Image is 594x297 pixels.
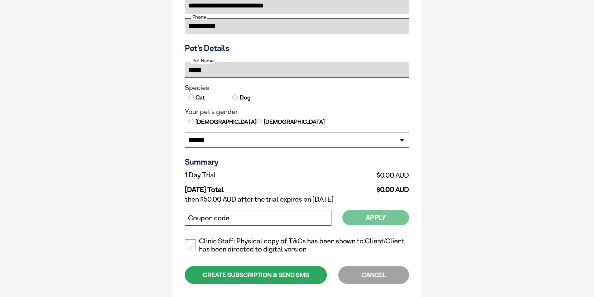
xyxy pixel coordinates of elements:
button: Apply [342,210,409,225]
td: $0.00 AUD [307,170,409,181]
label: Phone [191,14,207,20]
td: $0.00 AUD [307,181,409,194]
td: [DATE] Total [185,181,307,194]
label: Clinic Staff: Physical copy of T&Cs has been shown to Client/Client has been directed to digital ... [185,237,409,253]
label: Coupon code [188,214,229,222]
div: CANCEL [338,266,409,284]
input: Clinic Staff: Physical copy of T&Cs has been shown to Client/Client has been directed to digital ... [185,239,196,250]
legend: Your pet's gender [185,108,409,116]
td: then $50.00 AUD after the trial expires on [DATE] [185,194,409,205]
td: 1 Day Trial [185,170,307,181]
legend: Species [185,84,409,92]
h3: Summary [185,157,409,166]
div: CREATE SUBSCRIPTION & SEND SMS [185,266,327,284]
h3: Pet's Details [182,43,412,53]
